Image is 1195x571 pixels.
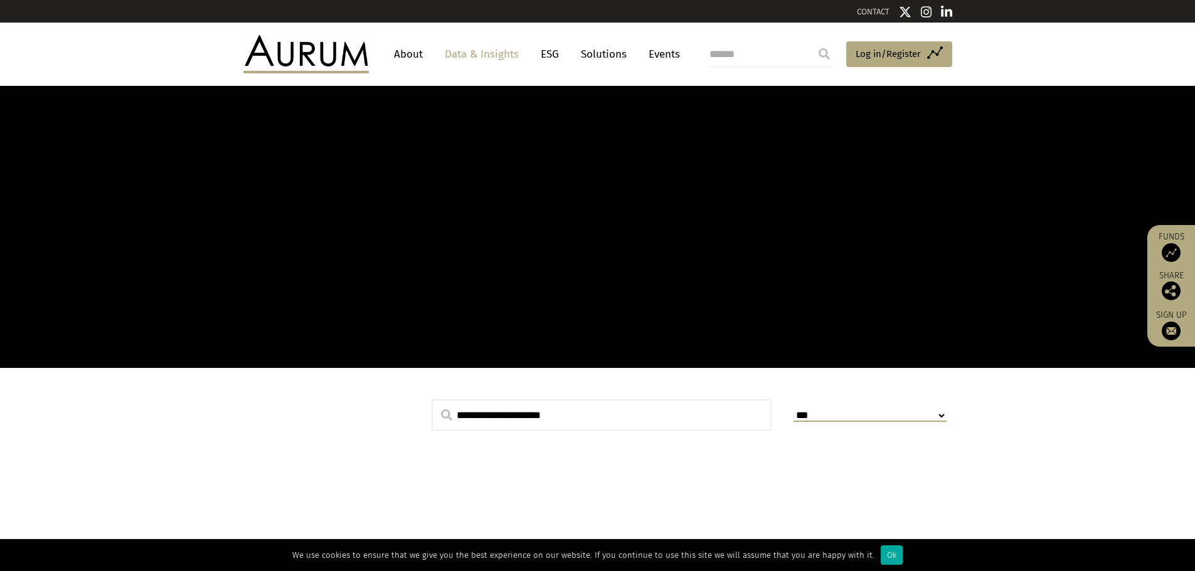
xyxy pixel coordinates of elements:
[1154,271,1189,300] div: Share
[881,545,903,565] div: Ok
[941,6,952,18] img: Linkedin icon
[921,6,932,18] img: Instagram icon
[575,43,633,66] a: Solutions
[856,46,921,61] span: Log in/Register
[857,7,890,16] a: CONTACT
[1162,281,1181,300] img: Share this post
[1154,231,1189,262] a: Funds
[441,409,452,421] img: search.svg
[438,43,525,66] a: Data & Insights
[899,6,911,18] img: Twitter icon
[1162,322,1181,340] img: Sign up to our newsletter
[534,43,565,66] a: ESG
[812,41,837,66] input: Submit
[243,35,369,73] img: Aurum
[1154,310,1189,340] a: Sign up
[846,41,952,68] a: Log in/Register
[388,43,429,66] a: About
[1162,243,1181,262] img: Access Funds
[642,43,680,66] a: Events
